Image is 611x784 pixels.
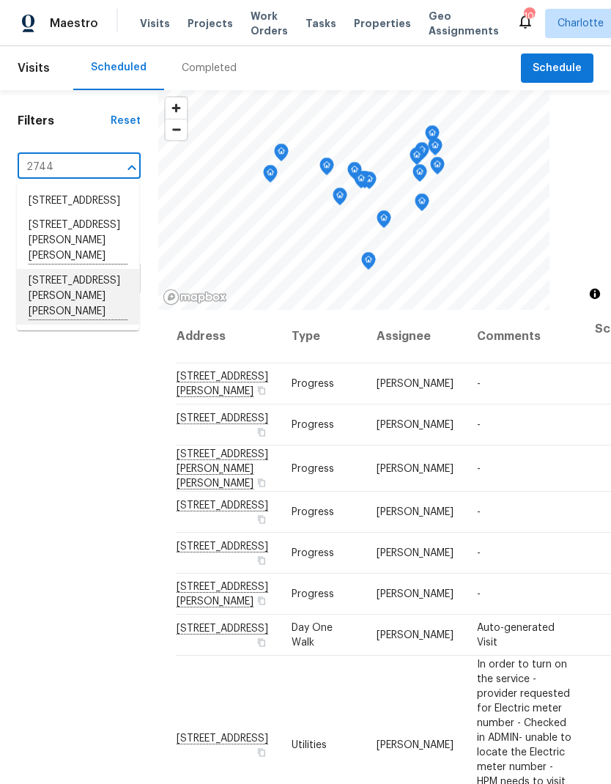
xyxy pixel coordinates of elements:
button: Schedule [521,53,593,84]
div: Map marker [425,125,440,148]
span: [PERSON_NAME] [377,420,453,430]
button: Copy Address [255,513,268,526]
div: Map marker [361,252,376,275]
span: Tasks [305,18,336,29]
button: Copy Address [255,384,268,397]
div: Map marker [410,147,424,170]
span: - [477,589,481,599]
span: [PERSON_NAME] [377,548,453,558]
div: Reset [111,114,141,128]
button: Copy Address [255,554,268,567]
div: Map marker [274,144,289,166]
span: [PERSON_NAME] [377,739,453,750]
span: Projects [188,16,233,31]
span: Geo Assignments [429,9,499,38]
div: Map marker [362,171,377,194]
span: Charlotte [558,16,604,31]
div: Map marker [377,210,391,233]
div: Map marker [354,171,369,193]
div: Map marker [428,138,442,160]
div: Map marker [263,165,278,188]
th: Type [280,310,365,363]
span: Progress [292,420,334,430]
th: Assignee [365,310,465,363]
span: Properties [354,16,411,31]
button: Close [122,158,142,178]
span: Work Orders [251,9,288,38]
button: Zoom in [166,97,187,119]
div: Map marker [319,158,334,180]
span: - [477,507,481,517]
div: Scheduled [91,60,147,75]
span: - [477,379,481,389]
span: [PERSON_NAME] [377,630,453,640]
span: Maestro [50,16,98,31]
span: Progress [292,548,334,558]
li: [STREET_ADDRESS] [17,189,139,213]
div: Map marker [333,188,347,210]
span: Schedule [533,59,582,78]
span: Progress [292,379,334,389]
button: Copy Address [255,636,268,649]
span: Auto-generated Visit [477,623,555,648]
div: 100 [524,9,534,23]
span: - [477,548,481,558]
span: [PERSON_NAME] [377,507,453,517]
span: Visits [18,52,50,84]
th: Comments [465,310,583,363]
span: Toggle attribution [590,286,599,302]
div: Map marker [412,164,427,187]
span: Progress [292,507,334,517]
span: [PERSON_NAME] [377,589,453,599]
th: Address [176,310,280,363]
span: Utilities [292,739,327,750]
span: Visits [140,16,170,31]
span: - [477,420,481,430]
span: [PERSON_NAME] [377,463,453,473]
button: Zoom out [166,119,187,140]
div: Map marker [430,157,445,180]
canvas: Map [158,90,549,310]
button: Copy Address [255,594,268,607]
span: - [477,463,481,473]
div: Map marker [347,162,362,185]
div: Completed [182,61,237,75]
span: Progress [292,589,334,599]
span: [PERSON_NAME] [377,379,453,389]
span: Day One Walk [292,623,333,648]
a: Mapbox homepage [163,289,227,306]
div: Map marker [415,142,429,165]
button: Copy Address [255,426,268,439]
span: Progress [292,463,334,473]
input: Search for an address... [18,156,100,179]
button: Toggle attribution [586,285,604,303]
button: Copy Address [255,476,268,489]
h1: Filters [18,114,111,128]
button: Copy Address [255,745,268,758]
div: Map marker [415,193,429,216]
